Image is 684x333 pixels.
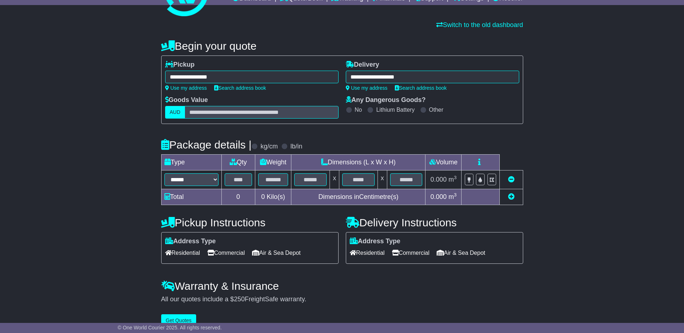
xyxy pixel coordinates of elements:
[261,193,265,200] span: 0
[350,247,385,258] span: Residential
[392,247,429,258] span: Commercial
[431,193,447,200] span: 0.000
[431,176,447,183] span: 0.000
[161,314,197,327] button: Get Quotes
[378,170,387,189] td: x
[161,40,523,52] h4: Begin your quote
[221,155,255,170] td: Qty
[291,155,425,170] td: Dimensions (L x W x H)
[330,170,339,189] td: x
[454,192,457,197] sup: 3
[346,61,379,69] label: Delivery
[252,247,301,258] span: Air & Sea Depot
[234,296,245,303] span: 250
[161,139,252,151] h4: Package details |
[508,176,515,183] a: Remove this item
[165,96,208,104] label: Goods Value
[454,175,457,180] sup: 3
[395,85,447,91] a: Search address book
[346,217,523,228] h4: Delivery Instructions
[290,143,302,151] label: lb/in
[221,189,255,205] td: 0
[207,247,245,258] span: Commercial
[376,106,415,113] label: Lithium Battery
[346,96,426,104] label: Any Dangerous Goods?
[429,106,444,113] label: Other
[165,85,207,91] a: Use my address
[214,85,266,91] a: Search address book
[346,85,388,91] a: Use my address
[436,21,523,28] a: Switch to the old dashboard
[291,189,425,205] td: Dimensions in Centimetre(s)
[449,176,457,183] span: m
[161,189,221,205] td: Total
[255,189,291,205] td: Kilo(s)
[449,193,457,200] span: m
[161,217,339,228] h4: Pickup Instructions
[508,193,515,200] a: Add new item
[165,237,216,245] label: Address Type
[161,155,221,170] td: Type
[118,325,222,330] span: © One World Courier 2025. All rights reserved.
[161,296,523,303] div: All our quotes include a $ FreightSafe warranty.
[161,280,523,292] h4: Warranty & Insurance
[165,61,195,69] label: Pickup
[255,155,291,170] td: Weight
[260,143,278,151] label: kg/cm
[437,247,485,258] span: Air & Sea Depot
[165,247,200,258] span: Residential
[425,155,462,170] td: Volume
[355,106,362,113] label: No
[165,106,185,119] label: AUD
[350,237,401,245] label: Address Type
